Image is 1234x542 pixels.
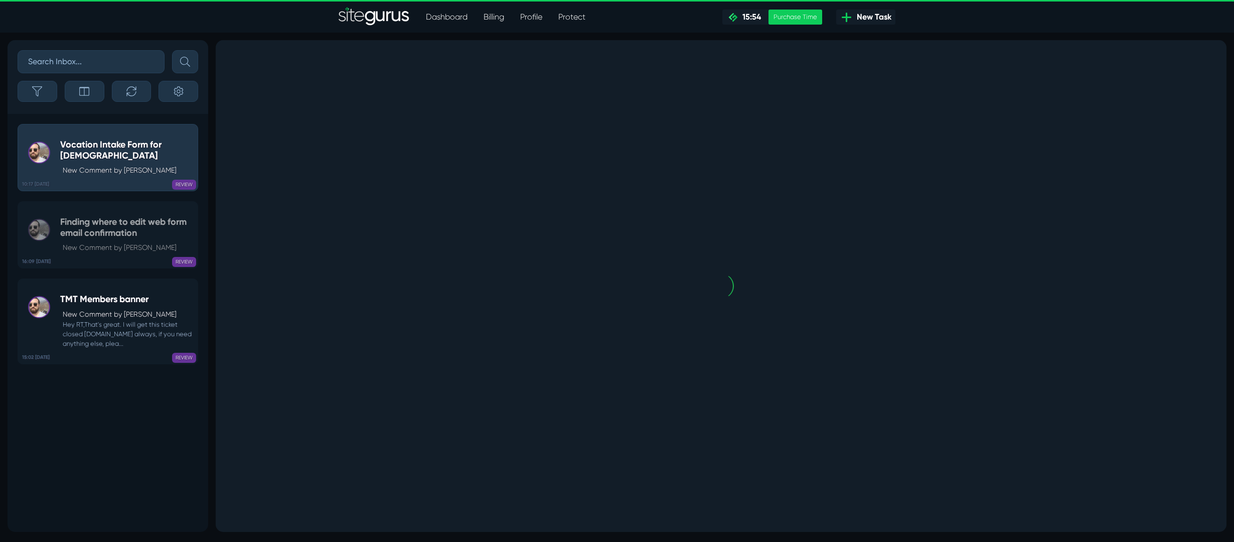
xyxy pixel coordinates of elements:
[172,353,196,363] span: REVIEW
[18,50,165,73] input: Search Inbox...
[339,7,410,27] img: Sitegurus Logo
[18,201,198,268] a: 16:09 [DATE] Finding where to edit web form email confirmationNew Comment by [PERSON_NAME] REVIEW
[172,180,196,190] span: REVIEW
[512,7,550,27] a: Profile
[60,294,193,305] h5: TMT Members banner
[63,309,193,320] p: New Comment by [PERSON_NAME]
[418,7,476,27] a: Dashboard
[60,217,193,238] h5: Finding where to edit web form email confirmation
[63,165,193,176] p: New Comment by [PERSON_NAME]
[22,181,49,188] b: 10:17 [DATE]
[18,279,198,364] a: 15:02 [DATE] TMT Members bannerNew Comment by [PERSON_NAME] Hey RT,That's great. I will get this ...
[63,242,193,253] p: New Comment by [PERSON_NAME]
[22,258,51,265] b: 16:09 [DATE]
[60,140,193,161] h5: Vocation Intake Form for [DEMOGRAPHIC_DATA]
[722,10,822,25] a: 15:54 Purchase Time
[18,124,198,191] a: 10:17 [DATE] Vocation Intake Form for [DEMOGRAPHIC_DATA]New Comment by [PERSON_NAME] REVIEW
[476,7,512,27] a: Billing
[172,257,196,267] span: REVIEW
[836,10,895,25] a: New Task
[60,320,193,349] small: Hey RT,That's great. I will get this ticket closed [DOMAIN_NAME] always, if you need anything els...
[738,12,761,22] span: 15:54
[550,7,593,27] a: Protect
[22,354,50,361] b: 15:02 [DATE]
[339,7,410,27] a: SiteGurus
[768,10,822,25] div: Purchase Time
[853,11,891,23] span: New Task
